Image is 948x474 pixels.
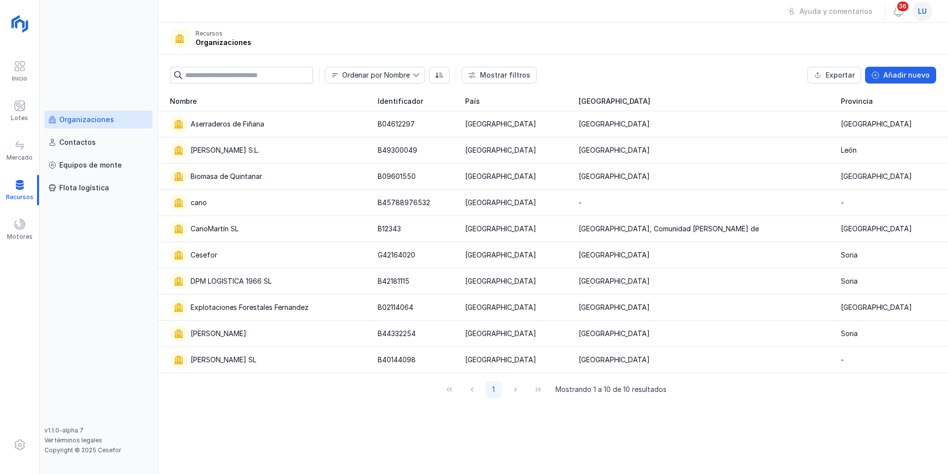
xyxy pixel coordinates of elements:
div: Biomasa de Quintanar [191,172,262,181]
div: Explotaciones Forestales Fernandez [191,302,309,312]
div: [GEOGRAPHIC_DATA] [579,302,650,312]
div: [GEOGRAPHIC_DATA] [579,145,650,155]
div: [GEOGRAPHIC_DATA] [465,224,536,234]
a: Organizaciones [44,111,153,129]
div: [GEOGRAPHIC_DATA] [465,250,536,260]
div: [PERSON_NAME] [191,329,246,339]
a: Contactos [44,133,153,151]
div: Exportar [826,70,855,80]
div: Ordenar por Nombre [342,72,410,79]
div: Equipos de monte [59,160,122,170]
div: [GEOGRAPHIC_DATA] [579,276,650,286]
div: DPM LOGISTICA 1966 SL [191,276,272,286]
div: B45788976532 [378,198,430,208]
a: Flota logística [44,179,153,197]
div: - [841,198,844,208]
div: [GEOGRAPHIC_DATA] [841,119,912,129]
div: B44332254 [378,329,416,339]
div: [GEOGRAPHIC_DATA] [465,276,536,286]
div: Contactos [59,137,96,147]
span: 36 [896,0,909,12]
div: Organizaciones [59,115,114,125]
div: [GEOGRAPHIC_DATA] [465,355,536,365]
div: [GEOGRAPHIC_DATA] [465,329,536,339]
div: Mostrar filtros [480,70,530,80]
span: Provincia [841,96,873,106]
div: Organizaciones [196,38,251,47]
div: [GEOGRAPHIC_DATA] [465,302,536,312]
span: Identificador [378,96,423,106]
div: Añadir nuevo [883,70,930,80]
button: Ayuda y comentarios [781,3,879,20]
span: País [465,96,480,106]
img: logoRight.svg [7,11,32,36]
div: cano [191,198,207,208]
button: Page 1 [485,381,502,398]
div: - [579,198,582,208]
div: B40144098 [378,355,416,365]
span: Nombre [170,96,197,106]
div: [GEOGRAPHIC_DATA] [465,198,536,208]
div: Soria [841,250,858,260]
div: [GEOGRAPHIC_DATA] [841,302,912,312]
div: Aserraderos de Fiñana [191,119,264,129]
div: Copyright © 2025 Cesefor [44,446,153,454]
div: B09601550 [378,172,416,181]
div: Flota logística [59,183,109,193]
div: CanoMartín SL [191,224,238,234]
div: [GEOGRAPHIC_DATA] [465,145,536,155]
div: [GEOGRAPHIC_DATA] [465,172,536,181]
div: [GEOGRAPHIC_DATA] [579,329,650,339]
span: Nombre [325,67,413,83]
span: [GEOGRAPHIC_DATA] [579,96,650,106]
div: Motores [7,233,33,241]
div: [PERSON_NAME] SL [191,355,256,365]
div: [PERSON_NAME] S.L. [191,145,259,155]
div: [GEOGRAPHIC_DATA] [579,355,650,365]
div: [GEOGRAPHIC_DATA] [841,172,912,181]
div: Soria [841,329,858,339]
div: Mercado [6,154,33,162]
div: Recursos [196,30,223,38]
div: Ayuda y comentarios [799,6,872,16]
div: Cesefor [191,250,217,260]
div: B02114064 [378,302,413,312]
a: Equipos de monte [44,156,153,174]
span: Mostrando 1 a 10 de 10 resultados [555,385,667,394]
div: Soria [841,276,858,286]
div: - [841,355,844,365]
div: [GEOGRAPHIC_DATA] [579,250,650,260]
div: [GEOGRAPHIC_DATA], Comunidad [PERSON_NAME] de [579,224,759,234]
button: Añadir nuevo [865,67,936,84]
span: lu [918,6,927,16]
div: [GEOGRAPHIC_DATA] [579,172,650,181]
div: v1.1.0-alpha.7 [44,427,153,434]
button: Mostrar filtros [462,67,537,84]
div: [GEOGRAPHIC_DATA] [579,119,650,129]
div: [GEOGRAPHIC_DATA] [841,224,912,234]
button: Exportar [807,67,861,84]
div: B04612297 [378,119,415,129]
div: B42181115 [378,276,409,286]
a: Ver términos legales [44,436,102,444]
div: Inicio [12,75,27,83]
div: B12343 [378,224,401,234]
div: León [841,145,857,155]
div: [GEOGRAPHIC_DATA] [465,119,536,129]
div: G42164020 [378,250,415,260]
div: B49300049 [378,145,417,155]
div: Lotes [11,114,28,122]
